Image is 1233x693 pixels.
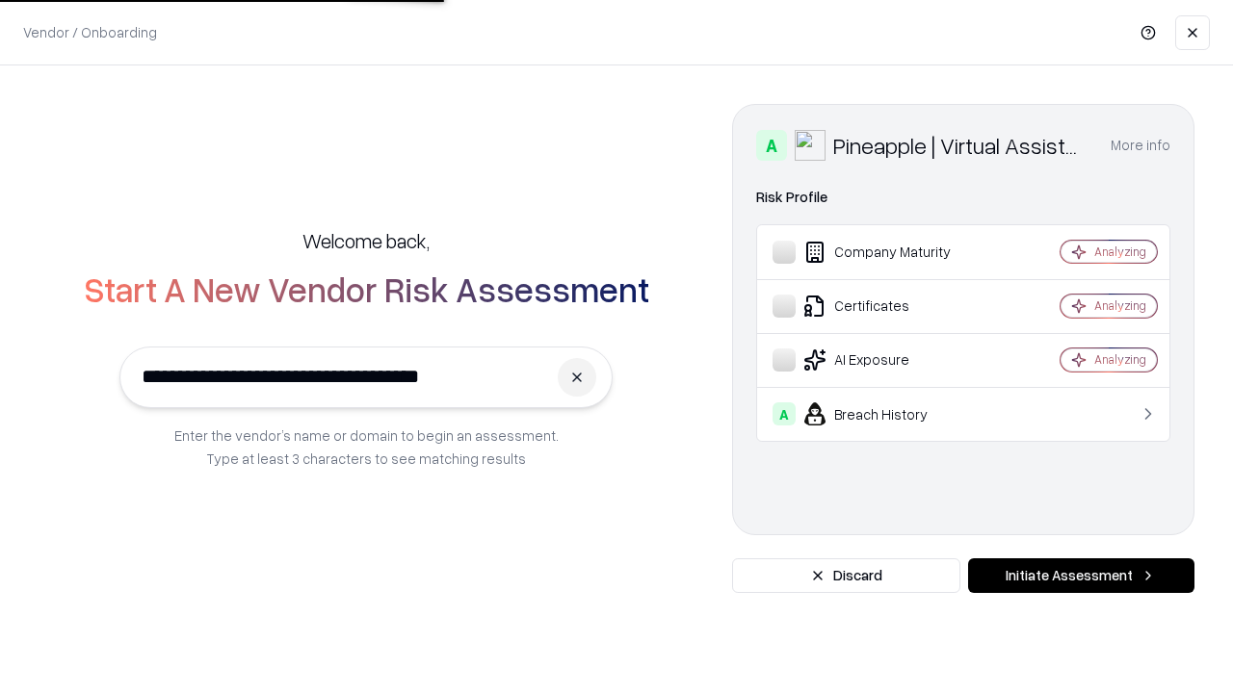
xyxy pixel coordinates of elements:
[773,295,1003,318] div: Certificates
[302,227,430,254] h5: Welcome back,
[773,402,796,425] div: A
[773,241,1003,264] div: Company Maturity
[84,269,649,308] h2: Start A New Vendor Risk Assessment
[1094,297,1146,314] div: Analyzing
[1111,128,1170,163] button: More info
[833,130,1088,161] div: Pineapple | Virtual Assistant Agency
[773,402,1003,425] div: Breach History
[773,348,1003,372] div: AI Exposure
[968,558,1194,593] button: Initiate Assessment
[756,186,1170,209] div: Risk Profile
[174,423,559,470] p: Enter the vendor’s name or domain to begin an assessment. Type at least 3 characters to see match...
[23,22,157,42] p: Vendor / Onboarding
[732,558,960,593] button: Discard
[756,130,787,161] div: A
[1094,244,1146,260] div: Analyzing
[1094,351,1146,368] div: Analyzing
[795,130,826,161] img: Pineapple | Virtual Assistant Agency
